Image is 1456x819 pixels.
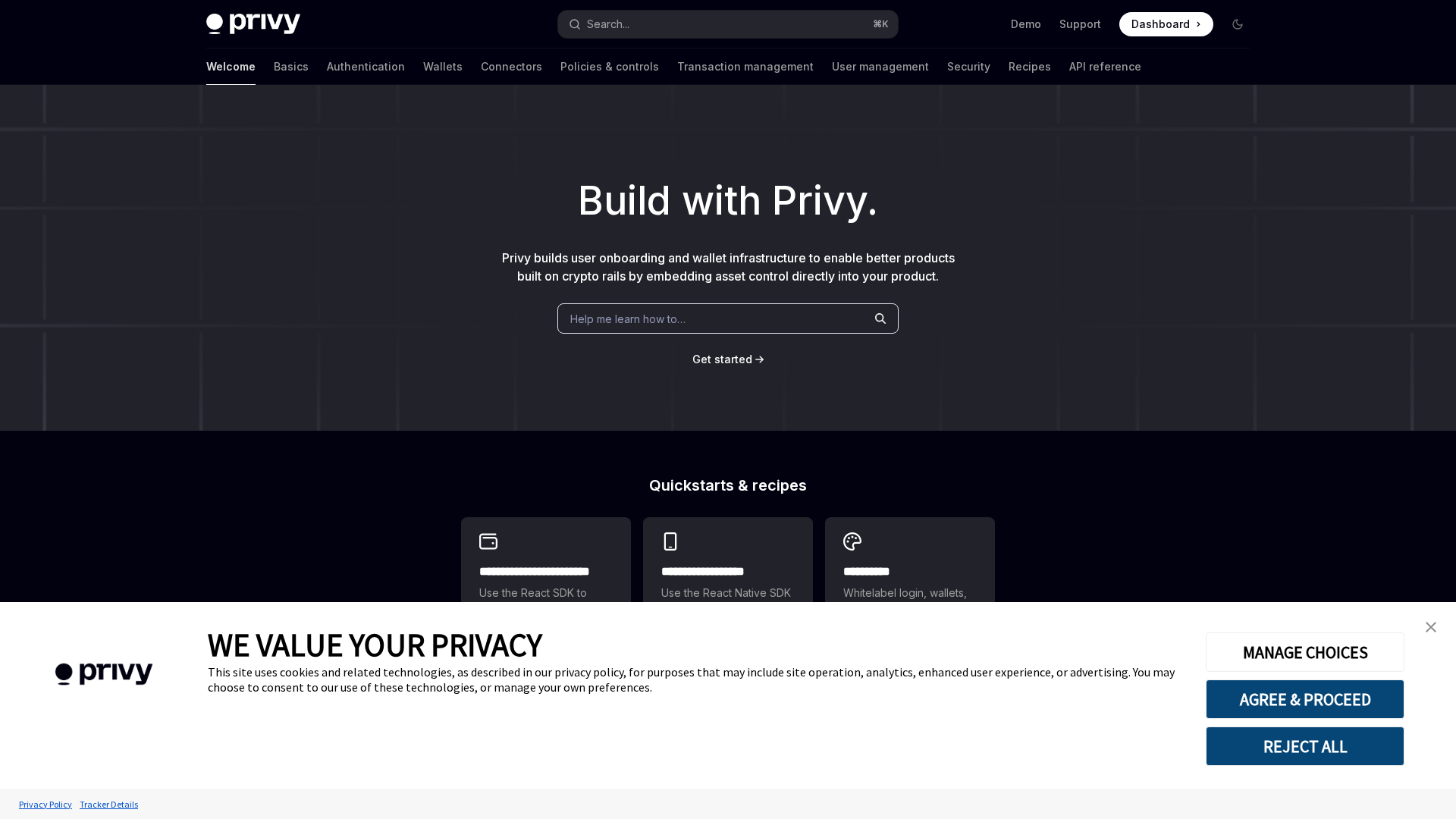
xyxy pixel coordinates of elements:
div: This site uses cookies and related technologies, as described in our privacy policy, for purposes... [208,664,1183,695]
span: Use the React SDK to authenticate a user and create an embedded wallet. [479,584,613,657]
a: Policies & controls [560,49,659,85]
img: dark logo [206,14,300,35]
button: MANAGE CHOICES [1206,632,1404,672]
a: Recipes [1009,49,1051,85]
button: REJECT ALL [1206,726,1404,766]
h2: Quickstarts & recipes [461,478,995,493]
a: Get started [692,352,752,367]
a: Privacy Policy [15,791,76,817]
h1: Build with Privy. [24,171,1432,231]
a: Transaction management [677,49,814,85]
a: Authentication [327,49,405,85]
button: Search...⌘K [558,11,898,38]
a: API reference [1069,49,1141,85]
button: Toggle dark mode [1225,12,1250,36]
a: Connectors [481,49,542,85]
a: Security [947,49,990,85]
img: company logo [23,642,185,708]
span: Use the React Native SDK to build a mobile app on Solana. [661,584,795,639]
span: Whitelabel login, wallets, and user management with your own UI and branding. [843,584,977,657]
a: **** **** **** ***Use the React Native SDK to build a mobile app on Solana. [643,517,813,672]
span: Dashboard [1131,17,1190,32]
span: WE VALUE YOUR PRIVACY [208,625,542,664]
span: Get started [692,353,752,366]
span: ⌘ K [873,18,889,30]
button: AGREE & PROCEED [1206,679,1404,719]
a: Demo [1011,17,1041,32]
a: close banner [1416,612,1446,642]
span: Help me learn how to… [570,311,686,327]
a: Basics [274,49,309,85]
a: Wallets [423,49,463,85]
a: Support [1059,17,1101,32]
img: close banner [1426,622,1436,632]
a: Tracker Details [76,791,142,817]
a: Welcome [206,49,256,85]
a: Dashboard [1119,12,1213,36]
div: Search... [587,15,629,33]
a: **** *****Whitelabel login, wallets, and user management with your own UI and branding. [825,517,995,672]
span: Privy builds user onboarding and wallet infrastructure to enable better products built on crypto ... [502,250,955,284]
a: User management [832,49,929,85]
